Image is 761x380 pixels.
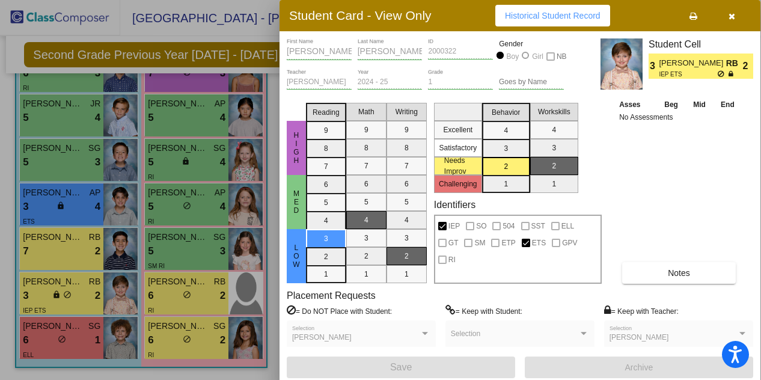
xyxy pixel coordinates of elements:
label: = Keep with Teacher: [604,305,679,317]
span: [PERSON_NAME] [659,57,726,70]
span: RI [448,253,456,267]
span: RB [726,57,743,70]
input: teacher [287,78,352,87]
h3: Student Card - View Only [289,8,432,23]
span: SO [476,219,486,233]
input: year [358,78,423,87]
span: [PERSON_NAME] [292,333,352,342]
td: No Assessments [616,111,742,123]
div: Girl [531,51,543,62]
span: 3 [649,59,659,73]
span: ELL [561,219,574,233]
span: Notes [668,268,690,278]
span: NB [557,49,567,64]
span: GPV [562,236,577,250]
button: Archive [525,357,753,378]
span: 2 [743,59,753,73]
th: End [713,98,742,111]
div: Boy [506,51,519,62]
span: ETP [501,236,515,250]
span: Historical Student Record [505,11,601,20]
input: Enter ID [428,47,493,56]
label: = Do NOT Place with Student: [287,305,392,317]
span: IEP [448,219,460,233]
span: Archive [625,363,653,372]
span: SST [531,219,545,233]
label: Placement Requests [287,290,376,301]
span: Low [291,244,302,269]
th: Beg [656,98,685,111]
button: Notes [622,262,736,284]
span: IEP ETS [659,70,717,79]
label: Identifiers [434,199,475,210]
span: 504 [503,219,515,233]
h3: Student Cell [649,38,753,50]
span: GT [448,236,459,250]
span: Save [390,362,412,372]
span: SM [474,236,485,250]
span: HIgh [291,131,302,165]
span: ETS [532,236,546,250]
th: Asses [616,98,656,111]
input: goes by name [499,78,564,87]
mat-label: Gender [499,38,564,49]
label: = Keep with Student: [445,305,522,317]
input: grade [428,78,493,87]
span: Med [291,189,302,215]
button: Save [287,357,515,378]
button: Historical Student Record [495,5,610,26]
span: [PERSON_NAME] [610,333,669,342]
th: Mid [686,98,713,111]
